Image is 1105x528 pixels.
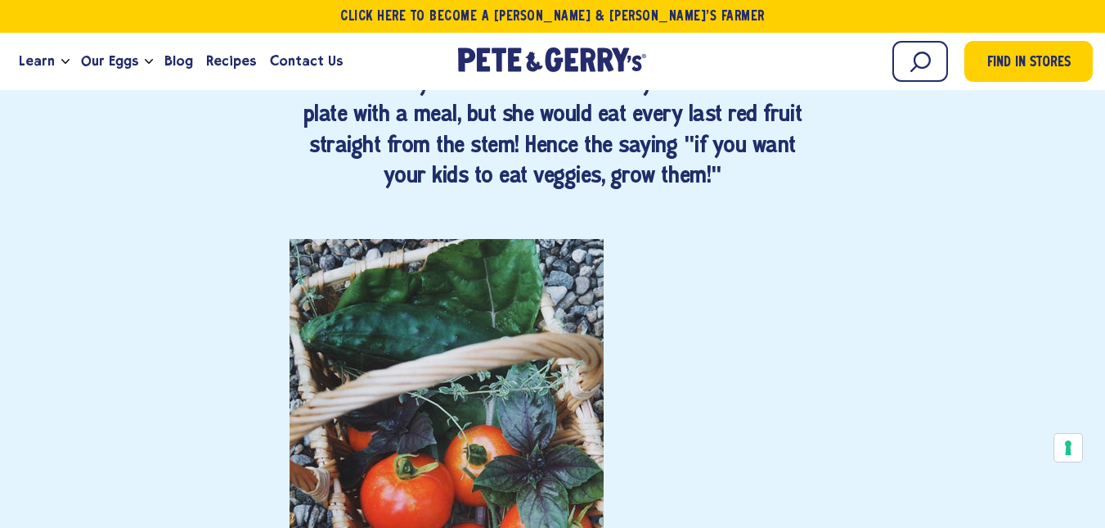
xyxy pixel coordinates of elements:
a: Learn [12,39,61,83]
span: Blog [164,51,193,71]
button: Your consent preferences for tracking technologies [1054,434,1082,462]
a: Our Eggs [74,39,145,83]
span: Learn [19,51,55,71]
a: Blog [158,39,200,83]
button: Open the dropdown menu for Learn [61,59,70,65]
input: Search [892,41,948,82]
span: Contact Us [270,51,343,71]
a: Find in Stores [964,41,1093,82]
span: Find in Stores [987,52,1071,74]
button: Open the dropdown menu for Our Eggs [145,59,153,65]
span: Our Eggs [81,51,138,71]
a: Recipes [200,39,263,83]
span: Recipes [206,51,256,71]
a: Contact Us [263,39,349,83]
